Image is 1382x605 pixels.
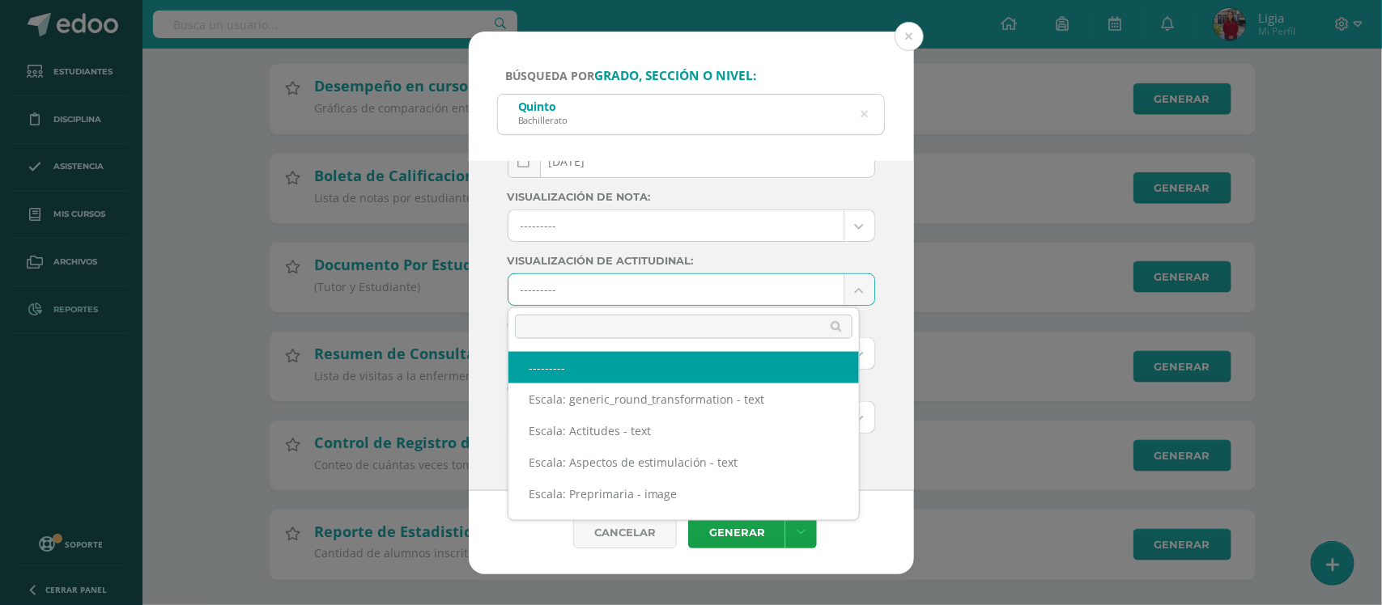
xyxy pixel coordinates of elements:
[508,415,859,446] div: Escala: Actitudes - text
[508,352,859,383] div: ---------
[508,478,859,510] div: Escala: Preprimaria - image
[508,510,859,541] div: Escala: generic_round_transformation - text
[508,446,859,478] div: Escala: Aspectos de estimulación - text
[508,383,859,415] div: Escala: generic_round_transformation - text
